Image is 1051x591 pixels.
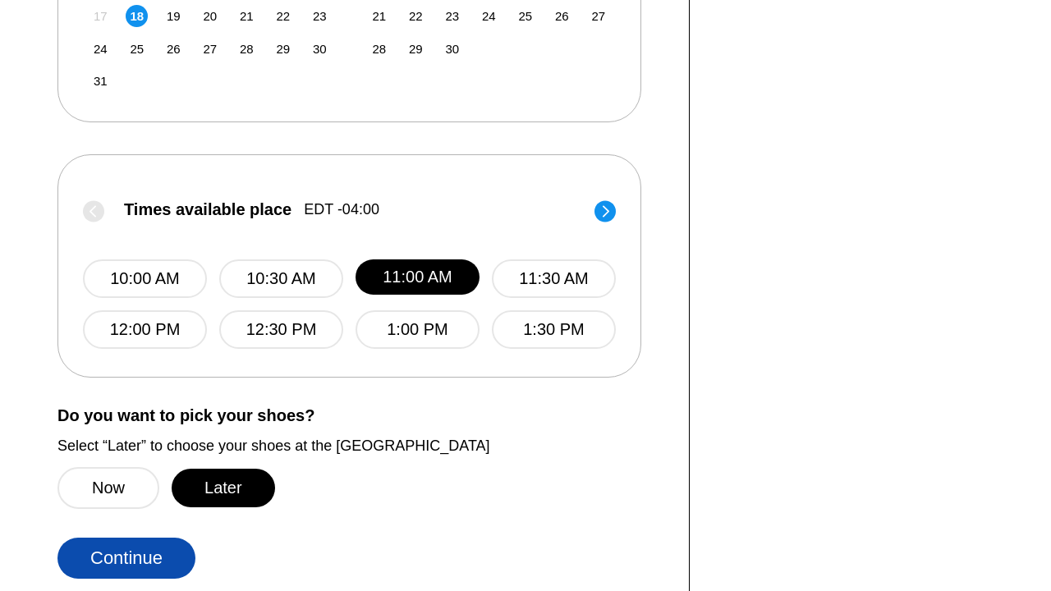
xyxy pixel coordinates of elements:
div: Choose Monday, September 22nd, 2025 [405,5,427,27]
div: Choose Tuesday, August 19th, 2025 [163,5,185,27]
label: Select “Later” to choose your shoes at the [GEOGRAPHIC_DATA] [57,437,664,455]
div: Choose Saturday, August 23rd, 2025 [309,5,331,27]
div: Choose Monday, August 25th, 2025 [126,38,148,60]
div: Choose Friday, September 26th, 2025 [551,5,573,27]
button: 10:00 AM [83,259,207,298]
div: Not available Sunday, August 17th, 2025 [89,5,112,27]
button: 11:00 AM [356,259,480,295]
button: 1:30 PM [492,310,616,349]
div: Choose Tuesday, September 23rd, 2025 [441,5,463,27]
div: Choose Saturday, August 30th, 2025 [309,38,331,60]
div: Choose Wednesday, August 20th, 2025 [199,5,221,27]
div: Choose Monday, August 18th, 2025 [126,5,148,27]
button: 1:00 PM [356,310,480,349]
div: Choose Sunday, August 31st, 2025 [89,70,112,92]
button: 11:30 AM [492,259,616,298]
button: Continue [57,538,195,579]
button: 12:30 PM [219,310,343,349]
button: 12:00 PM [83,310,207,349]
div: Choose Sunday, September 21st, 2025 [368,5,390,27]
div: Choose Thursday, August 28th, 2025 [236,38,258,60]
div: Choose Sunday, August 24th, 2025 [89,38,112,60]
div: Choose Monday, September 29th, 2025 [405,38,427,60]
span: Times available place [124,200,291,218]
button: Later [172,469,275,507]
div: Choose Thursday, August 21st, 2025 [236,5,258,27]
div: Choose Tuesday, August 26th, 2025 [163,38,185,60]
div: Choose Sunday, September 28th, 2025 [368,38,390,60]
span: EDT -04:00 [304,200,379,218]
div: Choose Thursday, September 25th, 2025 [514,5,536,27]
button: 10:30 AM [219,259,343,298]
div: Choose Saturday, September 27th, 2025 [587,5,609,27]
button: Now [57,467,159,509]
div: Choose Wednesday, September 24th, 2025 [478,5,500,27]
div: Choose Wednesday, August 27th, 2025 [199,38,221,60]
div: Choose Tuesday, September 30th, 2025 [441,38,463,60]
div: Choose Friday, August 29th, 2025 [272,38,294,60]
label: Do you want to pick your shoes? [57,406,664,424]
div: Choose Friday, August 22nd, 2025 [272,5,294,27]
